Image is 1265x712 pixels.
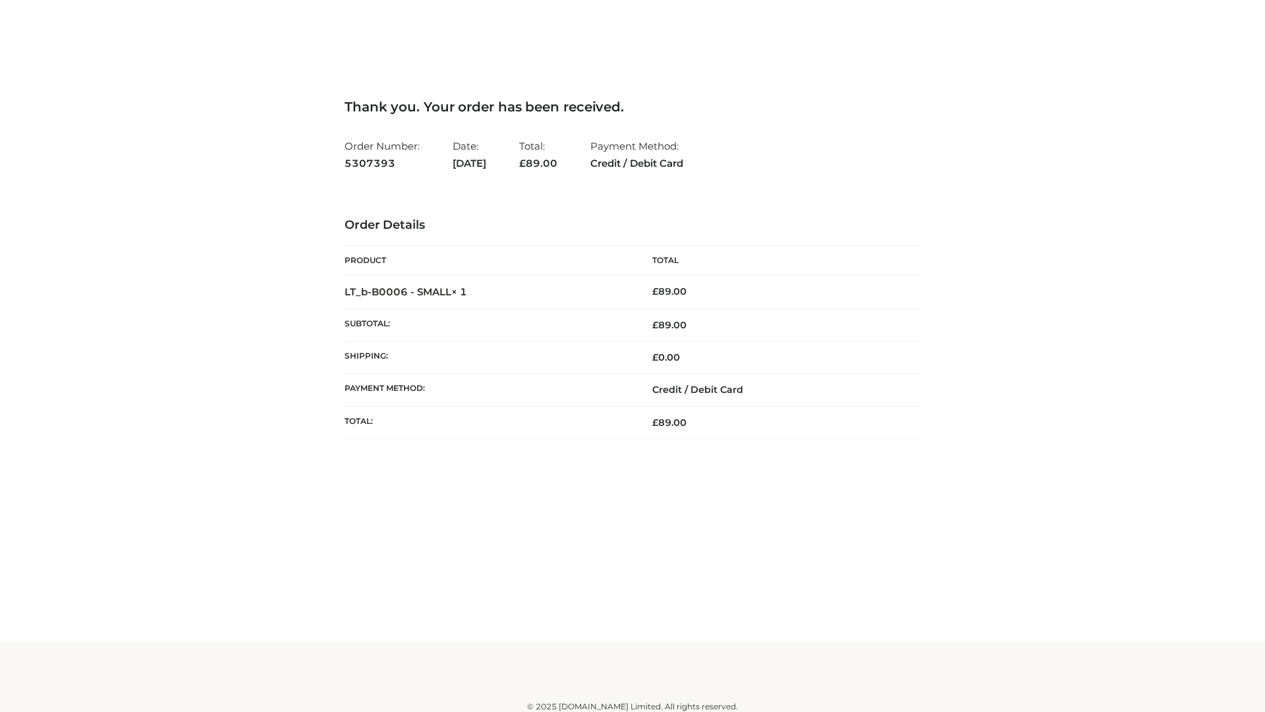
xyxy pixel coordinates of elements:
h3: Thank you. Your order has been received. [345,99,920,115]
span: £ [652,417,658,429]
span: £ [652,319,658,331]
li: Order Number: [345,134,420,175]
bdi: 89.00 [652,285,687,297]
th: Total [632,246,920,276]
th: Subtotal: [345,309,632,341]
span: 89.00 [652,417,687,429]
span: 89.00 [652,319,687,331]
span: £ [519,157,526,169]
strong: × 1 [451,285,467,298]
th: Total: [345,406,632,438]
span: £ [652,351,658,363]
strong: Credit / Debit Card [590,155,683,172]
li: Payment Method: [590,134,683,175]
li: Total: [519,134,557,175]
bdi: 0.00 [652,351,680,363]
strong: 5307393 [345,155,420,172]
strong: [DATE] [453,155,486,172]
th: Payment method: [345,374,632,406]
span: 89.00 [519,157,557,169]
th: Shipping: [345,341,632,374]
strong: LT_b-B0006 - SMALL [345,285,467,298]
span: £ [652,285,658,297]
td: Credit / Debit Card [632,374,920,406]
li: Date: [453,134,486,175]
h3: Order Details [345,218,920,233]
th: Product [345,246,632,276]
